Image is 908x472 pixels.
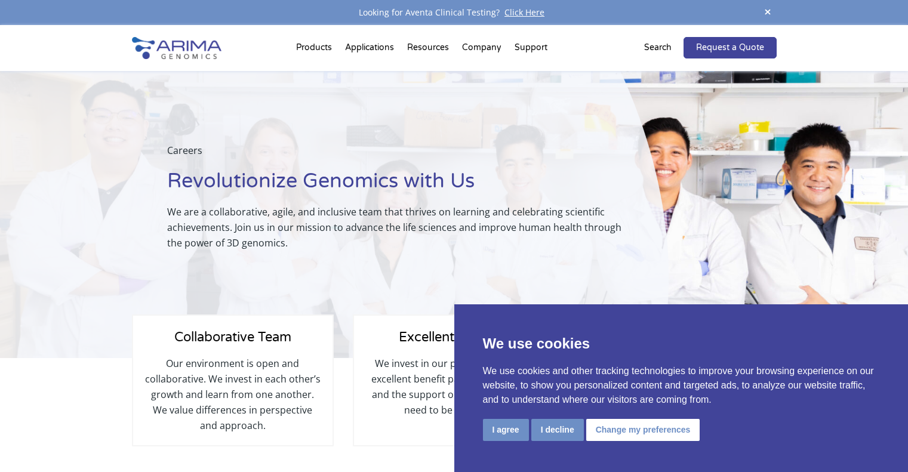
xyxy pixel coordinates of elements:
[174,329,291,345] span: Collaborative Team
[531,419,584,441] button: I decline
[644,40,672,55] p: Search
[145,356,321,433] p: Our environment is open and collaborative. We invest in each other’s growth and learn from one an...
[483,364,880,407] p: We use cookies and other tracking technologies to improve your browsing experience on our website...
[132,37,221,59] img: Arima-Genomics-logo
[366,356,541,418] p: We invest in our people by offering excellent benefit packages, flexibility, and the support our ...
[167,168,639,204] h1: Revolutionize Genomics with Us
[684,37,777,58] a: Request a Quote
[586,419,700,441] button: Change my preferences
[167,143,639,168] p: Careers
[399,329,509,345] span: Excellent Benefits
[167,204,639,251] p: We are a collaborative, agile, and inclusive team that thrives on learning and celebrating scient...
[500,7,549,18] a: Click Here
[483,333,880,354] p: We use cookies
[132,5,777,20] div: Looking for Aventa Clinical Testing?
[483,419,529,441] button: I agree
